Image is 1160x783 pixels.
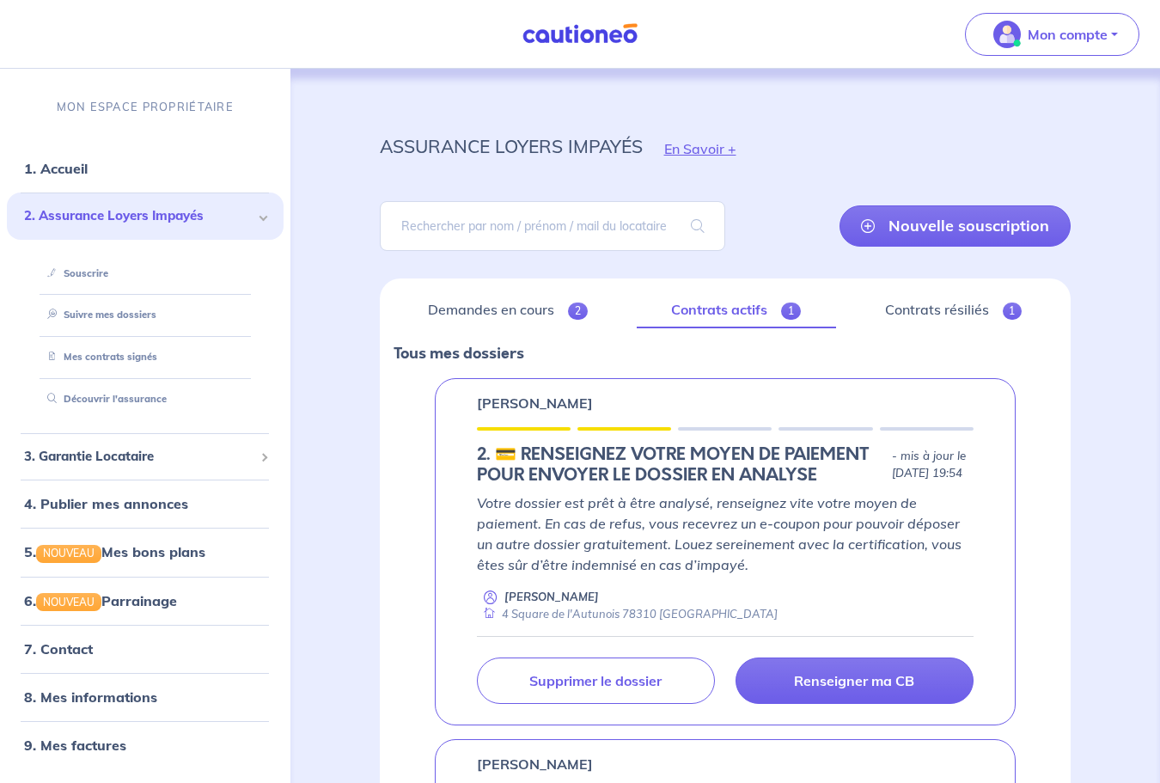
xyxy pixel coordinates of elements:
[394,342,1058,364] p: Tous mes dossiers
[24,592,177,609] a: 6.NOUVEAUParrainage
[477,754,593,774] p: [PERSON_NAME]
[965,13,1139,56] button: illu_account_valid_menu.svgMon compte
[27,343,263,371] div: Mes contrats signés
[24,206,253,226] span: 2. Assurance Loyers Impayés
[794,672,914,689] p: Renseigner ma CB
[477,444,885,486] h5: 2.︎ 💳 RENSEIGNEZ VOTRE MOYEN DE PAIEMENT POUR ENVOYER LE DOSSIER EN ANALYSE
[7,440,284,474] div: 3. Garantie Locataire
[529,672,662,689] p: Supprimer le dossier
[24,543,205,560] a: 5.NOUVEAUMes bons plans
[394,292,623,328] a: Demandes en cours2
[477,444,974,486] div: state: CB-IN-PROGRESS, Context: NEW,CHOOSE-CERTIFICATE,ALONE,RENTER-DOCUMENTS
[7,680,284,714] div: 8. Mes informations
[27,260,263,288] div: Souscrire
[1028,24,1108,45] p: Mon compte
[24,737,126,754] a: 9. Mes factures
[24,495,188,512] a: 4. Publier mes annonces
[40,309,156,321] a: Suivre mes dossiers
[380,201,725,251] input: Rechercher par nom / prénom / mail du locataire
[24,688,157,706] a: 8. Mes informations
[40,393,167,405] a: Découvrir l'assurance
[839,205,1071,247] a: Nouvelle souscription
[380,131,643,162] p: assurance loyers impayés
[57,99,234,115] p: MON ESPACE PROPRIÉTAIRE
[27,385,263,413] div: Découvrir l'assurance
[7,632,284,666] div: 7. Contact
[24,447,253,467] span: 3. Garantie Locataire
[40,267,108,279] a: Souscrire
[736,658,974,704] a: Renseigner ma CB
[27,302,263,330] div: Suivre mes dossiers
[477,658,715,704] a: Supprimer le dossier
[24,640,93,658] a: 7. Contact
[477,492,974,575] p: Votre dossier est prêt à être analysé, renseignez vite votre moyen de paiement. En cas de refus, ...
[850,292,1057,328] a: Contrats résiliés1
[504,589,599,605] p: [PERSON_NAME]
[892,448,974,482] p: - mis à jour le [DATE] 19:54
[637,292,836,328] a: Contrats actifs1
[993,21,1021,48] img: illu_account_valid_menu.svg
[40,351,157,363] a: Mes contrats signés
[516,23,644,45] img: Cautioneo
[477,606,778,622] div: 4 Square de l'Autunois 78310 [GEOGRAPHIC_DATA]
[7,486,284,521] div: 4. Publier mes annonces
[7,535,284,569] div: 5.NOUVEAUMes bons plans
[7,193,284,240] div: 2. Assurance Loyers Impayés
[1003,303,1023,320] span: 1
[477,393,593,413] p: [PERSON_NAME]
[7,151,284,186] div: 1. Accueil
[670,202,725,250] span: search
[781,303,801,320] span: 1
[7,728,284,762] div: 9. Mes factures
[643,124,758,174] button: En Savoir +
[24,160,88,177] a: 1. Accueil
[568,303,588,320] span: 2
[7,584,284,618] div: 6.NOUVEAUParrainage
